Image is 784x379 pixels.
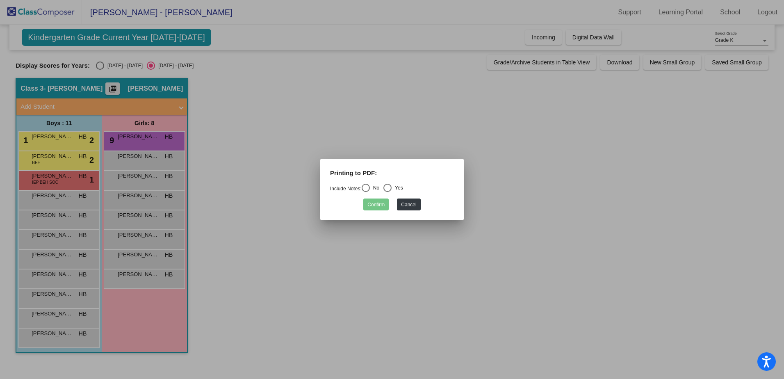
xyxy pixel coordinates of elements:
[370,184,379,192] div: No
[330,186,403,192] mat-radio-group: Select an option
[363,199,389,210] button: Confirm
[330,186,362,192] a: Include Notes:
[392,184,403,192] div: Yes
[397,199,420,210] button: Cancel
[330,169,377,178] label: Printing to PDF:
